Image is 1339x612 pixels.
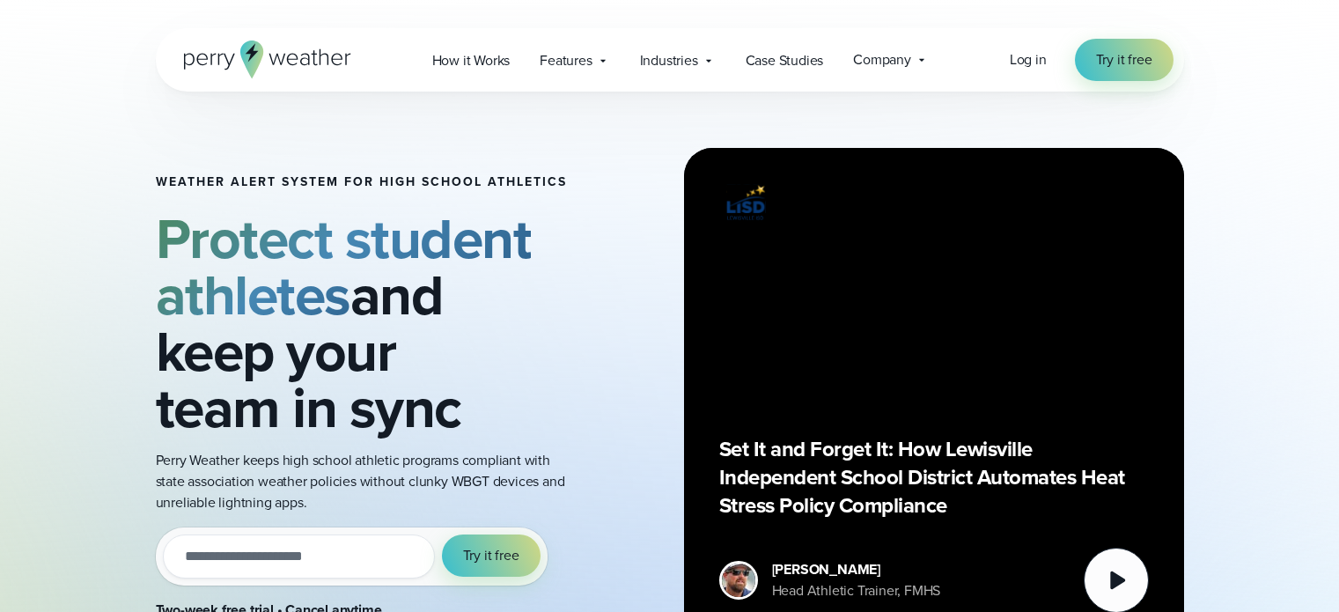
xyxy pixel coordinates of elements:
[540,50,592,71] span: Features
[772,559,941,580] div: [PERSON_NAME]
[156,210,568,436] h2: and keep your team in sync
[156,175,568,189] h1: Weather Alert System for High School Athletics
[853,49,911,70] span: Company
[432,50,511,71] span: How it Works
[1010,49,1047,70] a: Log in
[1075,39,1173,81] a: Try it free
[719,435,1149,520] p: Set It and Forget It: How Lewisville Independent School District Automates Heat Stress Policy Com...
[731,42,839,78] a: Case Studies
[156,197,532,336] strong: Protect student athletes
[463,545,519,566] span: Try it free
[442,535,541,577] button: Try it free
[746,50,824,71] span: Case Studies
[722,564,755,597] img: cody-henschke-headshot
[640,50,698,71] span: Industries
[1096,49,1152,70] span: Try it free
[417,42,526,78] a: How it Works
[772,580,941,601] div: Head Athletic Trainer, FMHS
[719,183,772,223] img: Lewisville ISD logo
[156,450,568,513] p: Perry Weather keeps high school athletic programs compliant with state association weather polici...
